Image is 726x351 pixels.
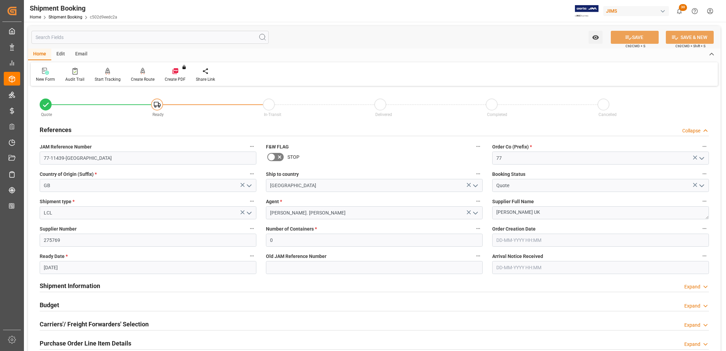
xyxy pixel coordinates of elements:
[611,31,659,44] button: SAVE
[30,3,117,13] div: Shipment Booking
[474,142,483,151] button: F&W FLAG
[131,76,154,82] div: Create Route
[70,49,93,60] div: Email
[487,112,507,117] span: Completed
[474,224,483,233] button: Number of Containers *
[40,281,100,290] h2: Shipment Information
[375,112,392,117] span: Delivered
[700,197,709,206] button: Supplier Full Name
[474,197,483,206] button: Agent *
[247,169,256,178] button: Country of Origin (Suffix) *
[696,180,707,191] button: open menu
[492,171,525,178] span: Booking Status
[679,4,687,11] span: 30
[247,142,256,151] button: JAM Reference Number
[36,76,55,82] div: New Form
[675,43,705,49] span: Ctrl/CMD + Shift + S
[626,43,645,49] span: Ctrl/CMD + S
[247,197,256,206] button: Shipment type *
[41,112,52,117] span: Quote
[31,31,269,44] input: Search Fields
[40,253,68,260] span: Ready Date
[49,15,82,19] a: Shipment Booking
[603,6,669,16] div: JIMS
[700,169,709,178] button: Booking Status
[40,143,92,151] span: JAM Reference Number
[264,112,281,117] span: In-Transit
[95,76,121,82] div: Start Tracking
[682,127,700,134] div: Collapse
[492,225,536,233] span: Order Creation Date
[589,31,603,44] button: open menu
[684,302,700,310] div: Expand
[266,171,299,178] span: Ship to country
[603,4,672,17] button: JIMS
[700,251,709,260] button: Arrival Notice Received
[684,283,700,290] div: Expand
[40,300,59,310] h2: Budget
[575,5,599,17] img: Exertis%20JAM%20-%20Email%20Logo.jpg_1722504956.jpg
[28,49,51,60] div: Home
[492,253,543,260] span: Arrival Notice Received
[266,225,317,233] span: Number of Containers
[687,3,702,19] button: Help Center
[492,143,532,151] span: Order Co (Prefix)
[266,253,326,260] span: Old JAM Reference Number
[474,251,483,260] button: Old JAM Reference Number
[470,180,480,191] button: open menu
[266,143,289,151] span: F&W FLAG
[40,261,256,274] input: DD-MM-YYYY
[492,206,709,219] textarea: [PERSON_NAME] UK
[666,31,714,44] button: SAVE & NEW
[470,208,480,218] button: open menu
[247,251,256,260] button: Ready Date *
[492,198,534,205] span: Supplier Full Name
[244,208,254,218] button: open menu
[684,322,700,329] div: Expand
[40,339,131,348] h2: Purchase Order Line Item Details
[51,49,70,60] div: Edit
[196,76,215,82] div: Share Link
[672,3,687,19] button: show 30 new notifications
[684,341,700,348] div: Expand
[244,180,254,191] button: open menu
[266,198,282,205] span: Agent
[474,169,483,178] button: Ship to country
[696,153,707,164] button: open menu
[152,112,164,117] span: Ready
[700,224,709,233] button: Order Creation Date
[40,198,75,205] span: Shipment type
[247,224,256,233] button: Supplier Number
[492,234,709,247] input: DD-MM-YYYY HH:MM
[40,225,77,233] span: Supplier Number
[40,179,256,192] input: Type to search/select
[599,112,617,117] span: Cancelled
[287,154,299,161] span: STOP
[40,320,149,329] h2: Carriers'/ Freight Forwarders' Selection
[30,15,41,19] a: Home
[65,76,84,82] div: Audit Trail
[700,142,709,151] button: Order Co (Prefix) *
[40,171,97,178] span: Country of Origin (Suffix)
[492,261,709,274] input: DD-MM-YYYY HH:MM
[40,125,71,134] h2: References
